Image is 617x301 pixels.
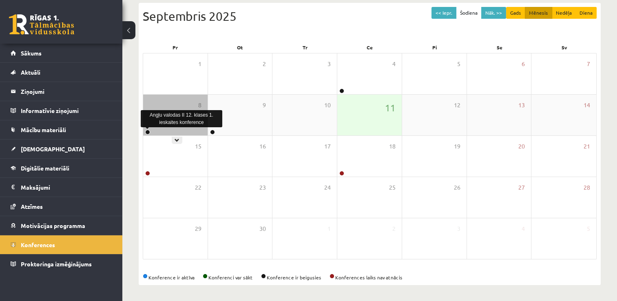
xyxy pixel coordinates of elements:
div: Tr [272,42,337,53]
span: 14 [584,101,590,110]
button: Nāk. >> [481,7,506,19]
span: Atzīmes [21,203,43,210]
span: 10 [324,101,331,110]
span: 2 [392,224,396,233]
button: Diena [575,7,597,19]
span: Digitālie materiāli [21,164,69,172]
span: Motivācijas programma [21,222,85,229]
span: 3 [327,60,331,69]
span: 20 [518,142,525,151]
span: 6 [522,60,525,69]
a: Mācību materiāli [11,120,112,139]
span: 27 [518,183,525,192]
span: 24 [324,183,331,192]
a: Ziņojumi [11,82,112,101]
legend: Ziņojumi [21,82,112,101]
div: Konference ir aktīva Konferenci var sākt Konference ir beigusies Konferences laiks nav atnācis [143,274,597,281]
span: 16 [259,142,266,151]
span: 9 [263,101,266,110]
div: Sv [532,42,597,53]
button: Šodiena [456,7,482,19]
span: Konferences [21,241,55,248]
a: Proktoringa izmēģinājums [11,255,112,273]
div: Se [467,42,532,53]
div: Pi [402,42,467,53]
span: Aktuāli [21,69,40,76]
div: Septembris 2025 [143,7,597,25]
span: 26 [454,183,460,192]
span: 21 [584,142,590,151]
span: 2 [263,60,266,69]
div: Ce [337,42,402,53]
span: 15 [195,142,201,151]
a: Atzīmes [11,197,112,216]
a: [DEMOGRAPHIC_DATA] [11,139,112,158]
a: Rīgas 1. Tālmācības vidusskola [9,14,74,35]
span: 29 [195,224,201,233]
span: 18 [389,142,396,151]
div: Angļu valodas II 12. klases 1. ieskaites konference [141,110,222,127]
span: 23 [259,183,266,192]
span: 5 [457,60,460,69]
a: Sākums [11,44,112,62]
span: 7 [587,60,590,69]
legend: Maksājumi [21,178,112,197]
a: Konferences [11,235,112,254]
button: << Iepr. [431,7,456,19]
span: Proktoringa izmēģinājums [21,260,92,268]
span: 22 [195,183,201,192]
span: 1 [327,224,331,233]
button: Nedēļa [552,7,576,19]
button: Gads [506,7,525,19]
a: Informatīvie ziņojumi [11,101,112,120]
span: 13 [518,101,525,110]
span: 30 [259,224,266,233]
span: 1 [198,60,201,69]
span: 19 [454,142,460,151]
span: 5 [587,224,590,233]
span: [DEMOGRAPHIC_DATA] [21,145,85,153]
span: 28 [584,183,590,192]
span: 17 [324,142,331,151]
div: Pr [143,42,208,53]
a: Maksājumi [11,178,112,197]
legend: Informatīvie ziņojumi [21,101,112,120]
span: 11 [385,101,396,115]
button: Mēnesis [525,7,552,19]
a: Motivācijas programma [11,216,112,235]
div: Ot [208,42,272,53]
span: 8 [198,101,201,110]
span: 3 [457,224,460,233]
span: 4 [392,60,396,69]
span: 4 [522,224,525,233]
span: Sākums [21,49,42,57]
span: 25 [389,183,396,192]
a: Aktuāli [11,63,112,82]
a: Digitālie materiāli [11,159,112,177]
span: Mācību materiāli [21,126,66,133]
span: 12 [454,101,460,110]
